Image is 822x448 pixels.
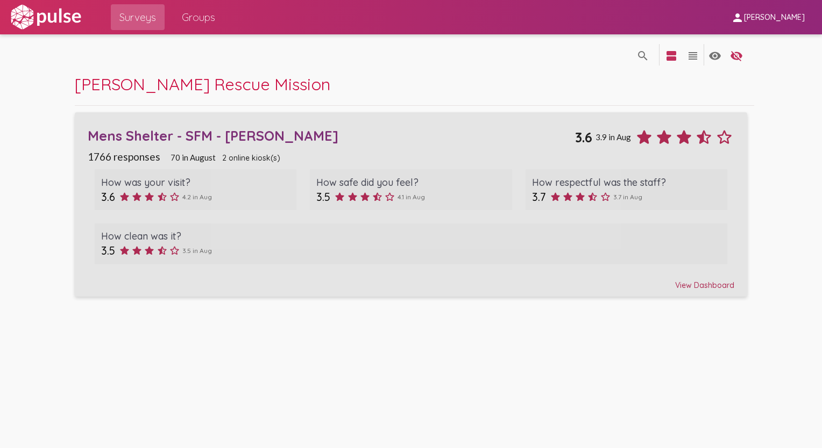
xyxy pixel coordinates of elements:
[730,49,743,62] mat-icon: language
[613,193,642,201] span: 3.7 in Aug
[744,13,805,23] span: [PERSON_NAME]
[101,244,115,257] span: 3.5
[75,74,330,95] span: [PERSON_NAME] Rescue Mission
[101,230,721,242] div: How clean was it?
[708,49,721,62] mat-icon: language
[398,193,425,201] span: 4.1 in Aug
[532,190,546,204] span: 3.7
[101,190,115,204] span: 3.6
[665,49,678,62] mat-icon: language
[88,150,160,163] span: 1766 responses
[182,247,212,255] span: 3.5 in Aug
[222,153,280,163] span: 2 online kiosk(s)
[119,8,156,27] span: Surveys
[704,44,726,66] button: language
[726,44,747,66] button: language
[75,112,748,297] a: Mens Shelter - SFM - [PERSON_NAME]3.63.9 in Aug1766 responses70 in August2 online kiosk(s)How was...
[661,44,682,66] button: language
[182,193,212,201] span: 4.2 in Aug
[111,4,165,30] a: Surveys
[182,8,215,27] span: Groups
[632,44,654,66] button: language
[9,4,83,31] img: white-logo.svg
[575,129,592,146] span: 3.6
[686,49,699,62] mat-icon: language
[532,176,721,189] div: How respectful was the staff?
[682,44,704,66] button: language
[316,190,330,204] span: 3.5
[173,4,224,30] a: Groups
[636,49,649,62] mat-icon: language
[722,7,813,27] button: [PERSON_NAME]
[88,271,734,290] div: View Dashboard
[101,176,290,189] div: How was your visit?
[171,153,216,162] span: 70 in August
[731,11,744,24] mat-icon: person
[316,176,505,189] div: How safe did you feel?
[88,127,575,144] div: Mens Shelter - SFM - [PERSON_NAME]
[596,132,631,142] span: 3.9 in Aug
